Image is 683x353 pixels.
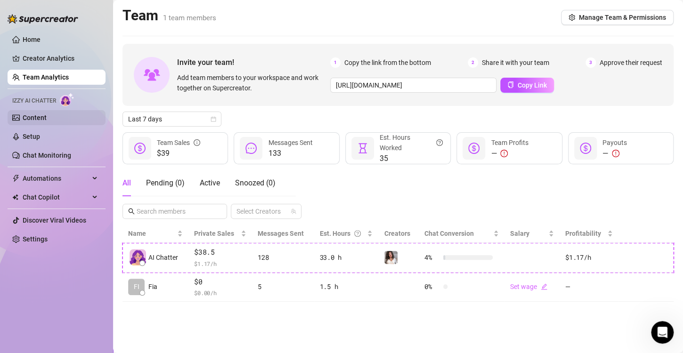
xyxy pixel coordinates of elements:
[23,114,47,121] a: Content
[518,81,547,89] span: Copy Link
[258,230,304,237] span: Messages Sent
[424,252,439,263] span: 4 %
[258,252,309,263] div: 128
[500,78,554,93] button: Copy Link
[510,230,529,237] span: Salary
[12,194,18,201] img: Chat Copilot
[157,148,200,159] span: $39
[60,93,74,106] img: AI Chatter
[384,251,398,264] img: Fia
[200,178,220,187] span: Active
[194,276,246,288] span: $0
[45,281,52,289] button: Upload attachment
[134,281,139,292] span: FI
[23,235,48,243] a: Settings
[15,234,147,271] div: Hi Fia, you should add the topics to be avoided under “Are there any topics that should be avoide...
[482,57,549,68] span: Share it with your team
[46,5,107,12] h1: [PERSON_NAME]
[23,190,89,205] span: Chat Copilot
[41,145,173,201] div: How can I add a list of restricted words for [PERSON_NAME] to avoid, I have also noticed that som...
[378,225,418,243] th: Creators
[23,36,41,43] a: Home
[164,4,182,22] button: Home
[507,81,514,88] span: copy
[128,208,135,215] span: search
[15,281,22,289] button: Emoji picker
[235,178,276,187] span: Snoozed ( 0 )
[134,143,146,154] span: dollar-circle
[128,112,216,126] span: Last 7 days
[163,14,216,22] span: 1 team members
[436,132,443,153] span: question-circle
[380,132,443,153] div: Est. Hours Worked
[600,57,662,68] span: Approve their request
[468,143,480,154] span: dollar-circle
[162,277,177,292] button: Send a message…
[245,143,257,154] span: message
[23,133,40,140] a: Setup
[15,29,147,57] div: Please send us a screenshot of the error message or issue you're experiencing.
[177,56,330,68] span: Invite your team!
[424,281,439,292] span: 0 %
[137,206,214,217] input: Search members
[491,148,528,159] div: —
[291,209,296,214] span: team
[194,137,200,148] span: info-circle
[148,281,157,292] span: Fia
[8,229,154,277] div: Hi Fia, you should add the topics to be avoided under “Are there any topics that should be avoide...
[12,96,56,105] span: Izzy AI Chatter
[8,14,78,24] img: logo-BBDzfeDw.svg
[15,61,147,126] div: Also include a short explanation and the steps you took to see the problem, that would be super h...
[46,12,117,21] p: The team can also help
[122,177,131,189] div: All
[130,249,146,265] img: izzy-ai-chatter-avatar-DDCN_rTZ.svg
[320,252,373,263] div: 33.0 h
[8,229,181,297] div: Ella says…
[320,281,373,292] div: 1.5 h
[585,57,596,68] span: 3
[177,72,326,93] span: Add team members to your workspace and work together on Supercreator.
[569,14,575,21] span: setting
[491,139,528,146] span: Team Profits
[380,153,443,164] span: 35
[34,139,181,206] div: How can I add a list of restricted words for [PERSON_NAME] to avoid, I have also noticed that som...
[23,217,86,224] a: Discover Viral Videos
[157,137,200,148] div: Team Sales
[30,281,37,289] button: Gif picker
[561,10,674,25] button: Manage Team & Permissions
[500,150,508,157] span: exclamation-circle
[8,139,181,214] div: Fia says…
[268,139,312,146] span: Messages Sent
[565,252,613,263] div: $1.17 /h
[602,139,627,146] span: Payouts
[651,321,674,344] iframe: Intercom live chat
[268,148,312,159] span: 133
[580,143,591,154] span: dollar-circle
[8,24,154,132] div: Please send us a screenshot of the error message or issue you're experiencing.Also include a shor...
[148,252,178,263] span: AI Chatter
[27,5,42,20] img: Profile image for Ella
[23,152,71,159] a: Chat Monitoring
[468,57,478,68] span: 2
[602,148,627,159] div: —
[357,143,368,154] span: hourglass
[354,228,361,239] span: question-circle
[6,4,24,22] button: go back
[194,259,246,268] span: $ 1.17 /h
[579,14,666,21] span: Manage Team & Permissions
[330,57,341,68] span: 1
[194,288,246,297] span: $ 0.00 /h
[12,175,20,182] span: thunderbolt
[23,171,89,186] span: Automations
[122,225,188,243] th: Name
[8,261,180,277] textarea: Message…
[510,283,547,290] a: Set wageedit
[612,150,619,157] span: exclamation-circle
[541,283,547,290] span: edit
[424,230,474,237] span: Chat Conversion
[23,73,69,81] a: Team Analytics
[258,281,309,292] div: 5
[146,177,185,189] div: Pending ( 0 )
[344,57,431,68] span: Copy the link from the bottom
